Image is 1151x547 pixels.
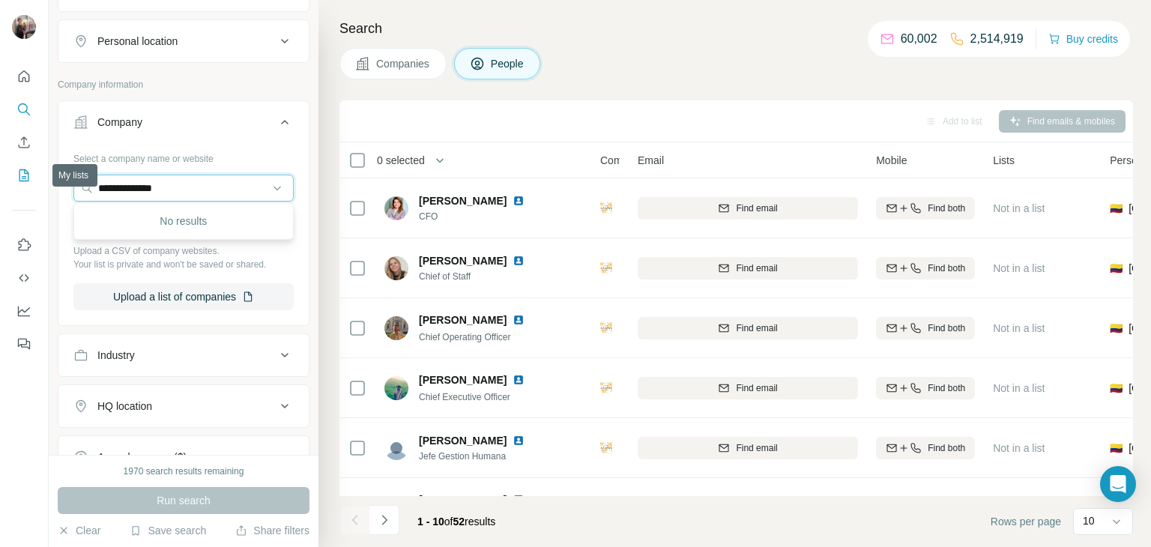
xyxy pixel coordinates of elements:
[97,34,178,49] div: Personal location
[58,78,309,91] p: Company information
[491,56,525,71] span: People
[928,202,965,215] span: Find both
[876,153,907,168] span: Mobile
[928,381,965,395] span: Find both
[928,321,965,335] span: Find both
[417,516,495,528] span: results
[513,435,525,447] img: LinkedIn logo
[928,262,965,275] span: Find both
[12,63,36,90] button: Quick start
[419,372,507,387] span: [PERSON_NAME]
[513,374,525,386] img: LinkedIn logo
[97,348,135,363] div: Industry
[12,96,36,123] button: Search
[1110,381,1123,396] span: 🇨🇴
[513,255,525,267] img: LinkedIn logo
[600,153,645,168] span: Company
[73,258,294,271] p: Your list is private and won't be saved or shared.
[384,496,408,520] img: Avatar
[1100,466,1136,502] div: Open Intercom Messenger
[513,314,525,326] img: LinkedIn logo
[417,516,444,528] span: 1 - 10
[97,399,152,414] div: HQ location
[513,195,525,207] img: LinkedIn logo
[1083,513,1095,528] p: 10
[736,202,777,215] span: Find email
[419,392,510,402] span: Chief Executive Officer
[638,153,664,168] span: Email
[736,441,777,455] span: Find email
[369,505,399,535] button: Navigate to next page
[513,494,525,506] img: LinkedIn logo
[736,262,777,275] span: Find email
[58,439,309,475] button: Annual revenue ($)
[1110,441,1123,456] span: 🇨🇴
[12,232,36,259] button: Use Surfe on LinkedIn
[736,321,777,335] span: Find email
[600,322,612,334] img: Logo of Azahar Coffee Company
[12,162,36,189] button: My lists
[130,523,206,538] button: Save search
[600,442,612,454] img: Logo of Azahar Coffee Company
[993,442,1045,454] span: Not in a list
[384,196,408,220] img: Avatar
[73,283,294,310] button: Upload a list of companies
[73,244,294,258] p: Upload a CSV of company websites.
[377,153,425,168] span: 0 selected
[736,381,777,395] span: Find email
[235,523,309,538] button: Share filters
[638,377,858,399] button: Find email
[124,465,244,478] div: 1970 search results remaining
[444,516,453,528] span: of
[991,514,1061,529] span: Rows per page
[1110,261,1123,276] span: 🇨🇴
[638,257,858,279] button: Find email
[376,56,431,71] span: Companies
[384,376,408,400] img: Avatar
[638,197,858,220] button: Find email
[419,433,507,448] span: [PERSON_NAME]
[77,206,290,236] div: No results
[419,492,507,507] span: [PERSON_NAME]
[58,104,309,146] button: Company
[58,337,309,373] button: Industry
[58,23,309,59] button: Personal location
[970,30,1024,48] p: 2,514,919
[1110,201,1123,216] span: 🇨🇴
[876,377,975,399] button: Find both
[58,388,309,424] button: HQ location
[12,129,36,156] button: Enrich CSV
[419,270,543,283] span: Chief of Staff
[73,146,294,166] div: Select a company name or website
[384,316,408,340] img: Avatar
[12,297,36,324] button: Dashboard
[638,437,858,459] button: Find email
[993,382,1045,394] span: Not in a list
[600,382,612,394] img: Logo of Azahar Coffee Company
[928,441,965,455] span: Find both
[97,450,187,465] div: Annual revenue ($)
[600,202,612,214] img: Logo of Azahar Coffee Company
[384,256,408,280] img: Avatar
[453,516,465,528] span: 52
[638,317,858,339] button: Find email
[876,437,975,459] button: Find both
[876,317,975,339] button: Find both
[419,253,507,268] span: [PERSON_NAME]
[419,450,543,463] span: Jefe Gestion Humana
[419,312,507,327] span: [PERSON_NAME]
[384,436,408,460] img: Avatar
[993,202,1045,214] span: Not in a list
[876,197,975,220] button: Find both
[419,210,543,223] span: CFO
[993,153,1015,168] span: Lists
[12,265,36,291] button: Use Surfe API
[58,523,100,538] button: Clear
[1048,28,1118,49] button: Buy credits
[419,332,511,342] span: Chief Operating Officer
[339,18,1133,39] h4: Search
[901,30,937,48] p: 60,002
[12,15,36,39] img: Avatar
[12,330,36,357] button: Feedback
[600,262,612,274] img: Logo of Azahar Coffee Company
